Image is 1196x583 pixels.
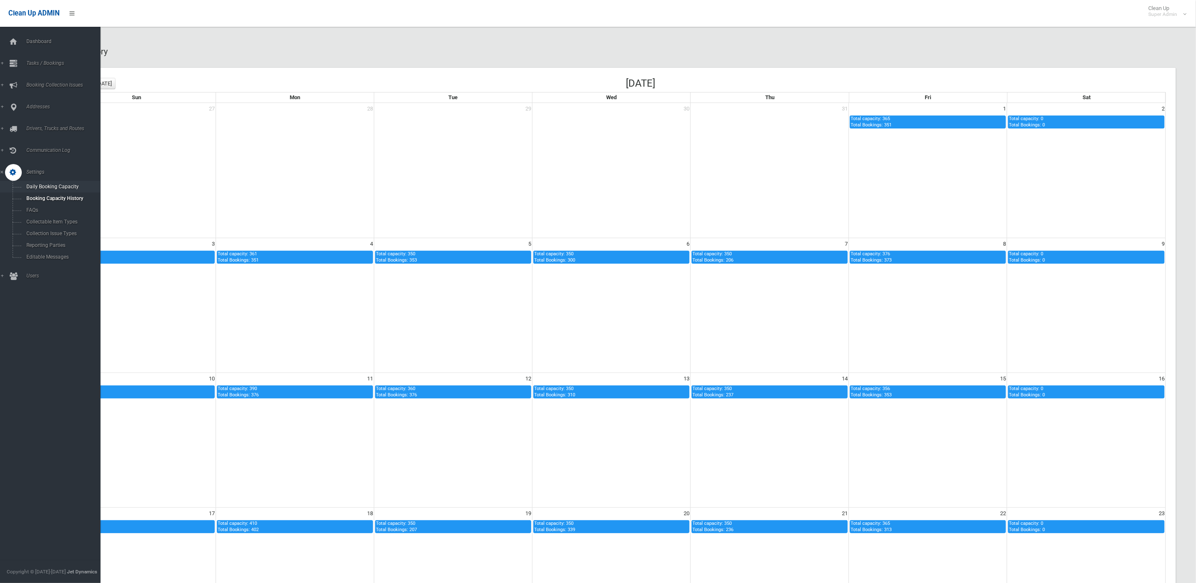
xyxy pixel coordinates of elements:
[218,521,259,532] span: Total capacity: 410 Total Bookings: 402
[606,94,617,100] span: Wed
[24,126,110,131] span: Drivers, Trucks and Routes
[369,238,374,250] span: 4
[534,386,575,397] span: Total capacity: 350 Total Bookings: 310
[686,238,690,250] span: 6
[132,94,141,100] span: Sun
[1158,373,1165,385] span: 16
[24,273,110,279] span: Users
[1161,238,1165,250] span: 9
[999,373,1007,385] span: 15
[24,242,103,248] span: Reporting Parties
[1009,521,1045,532] span: Total capacity: 0 Total Bookings: 0
[218,251,259,262] span: Total capacity: 361 Total Bookings: 351
[24,104,110,110] span: Addresses
[692,521,733,532] span: Total capacity: 350 Total Bookings: 236
[683,103,690,115] span: 30
[534,521,575,532] span: Total capacity: 350 Total Bookings: 339
[376,386,417,397] span: Total capacity: 360 Total Bookings: 376
[851,116,892,127] span: Total capacity: 365 Total Bookings: 351
[93,78,116,89] button: [DATE]
[208,103,216,115] span: 27
[525,508,532,519] span: 19
[24,60,110,66] span: Tasks / Bookings
[683,508,690,519] span: 20
[24,39,110,44] span: Dashboard
[692,386,733,397] span: Total capacity: 350 Total Bookings: 237
[841,373,849,385] span: 14
[683,373,690,385] span: 13
[527,238,532,250] span: 5
[24,184,103,190] span: Daily Booking Capacity
[1009,116,1045,127] span: Total capacity: 0 Total Bookings: 0
[67,569,97,575] strong: Jet Dynamics
[218,386,259,397] span: Total capacity: 390 Total Bookings: 376
[24,82,110,88] span: Booking Collection Issues
[1002,238,1007,250] span: 8
[525,373,532,385] span: 12
[692,251,733,262] span: Total capacity: 350 Total Bookings: 206
[1009,386,1045,397] span: Total capacity: 0 Total Bookings: 0
[376,251,417,262] span: Total capacity: 350 Total Bookings: 353
[534,251,575,262] span: Total capacity: 350 Total Bookings: 300
[841,103,849,115] span: 31
[211,238,216,250] span: 3
[366,508,374,519] span: 18
[1002,103,1007,115] span: 1
[376,521,417,532] span: Total capacity: 350 Total Bookings: 207
[24,147,110,153] span: Communication Log
[366,373,374,385] span: 11
[208,373,216,385] span: 10
[925,94,931,100] span: Fri
[851,386,892,397] span: Total capacity: 356 Total Bookings: 353
[7,569,66,575] span: Copyright © [DATE]-[DATE]
[24,169,110,175] span: Settings
[1009,251,1045,262] span: Total capacity: 0 Total Bookings: 0
[841,508,849,519] span: 21
[851,251,892,262] span: Total capacity: 376 Total Bookings: 373
[24,195,103,201] span: Booking Capacity History
[999,508,1007,519] span: 22
[208,508,216,519] span: 17
[1083,94,1091,100] span: Sat
[525,103,532,115] span: 29
[24,207,103,213] span: FAQs
[8,9,59,17] span: Clean Up ADMIN
[24,231,103,236] span: Collection Issue Types
[844,238,849,250] span: 7
[24,219,103,225] span: Collectable Item Types
[851,521,892,532] span: Total capacity: 365 Total Bookings: 313
[1144,5,1186,18] span: Clean Up
[1148,11,1177,18] small: Super Admin
[366,103,374,115] span: 28
[1161,103,1165,115] span: 2
[626,78,656,89] h2: [DATE]
[449,94,458,100] span: Tue
[24,254,103,260] span: Editable Messages
[765,94,774,100] span: Thu
[1158,508,1165,519] span: 23
[290,94,300,100] span: Mon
